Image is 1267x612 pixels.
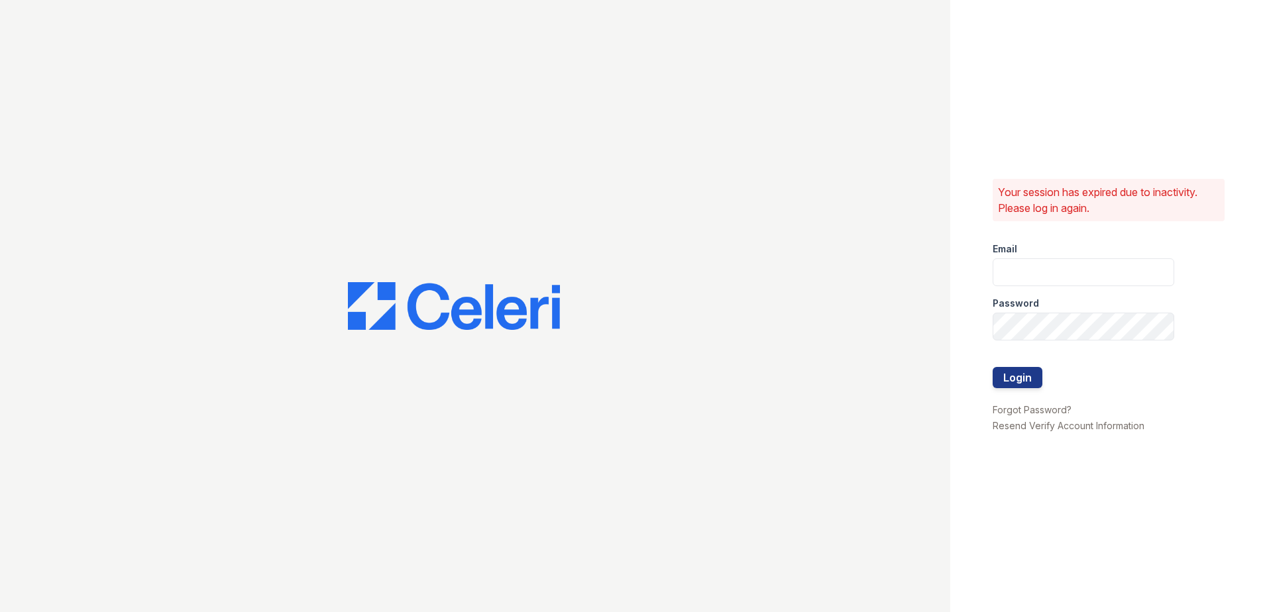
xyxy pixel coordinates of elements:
[993,420,1144,431] a: Resend Verify Account Information
[998,184,1219,216] p: Your session has expired due to inactivity. Please log in again.
[993,404,1072,415] a: Forgot Password?
[993,242,1017,256] label: Email
[993,367,1042,388] button: Login
[993,297,1039,310] label: Password
[348,282,560,330] img: CE_Logo_Blue-a8612792a0a2168367f1c8372b55b34899dd931a85d93a1a3d3e32e68fde9ad4.png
